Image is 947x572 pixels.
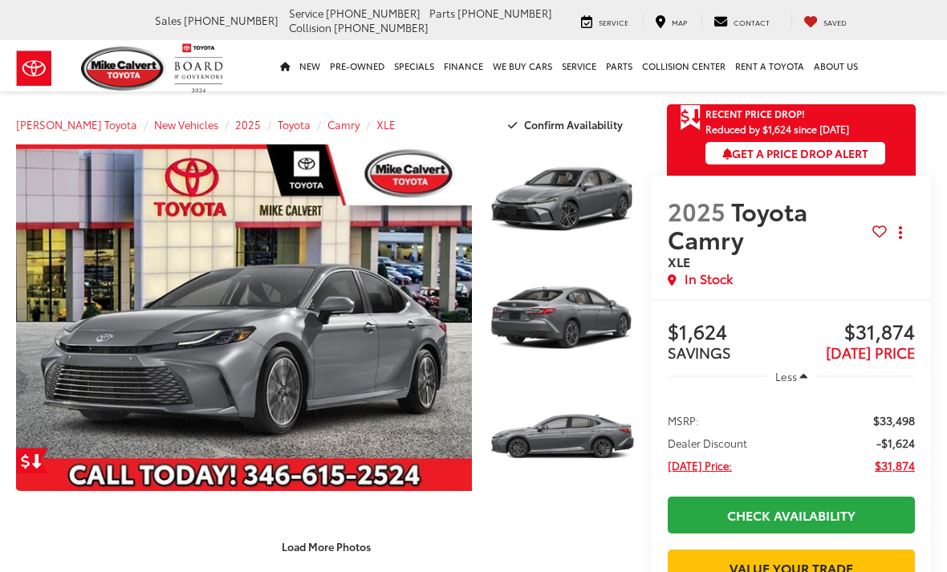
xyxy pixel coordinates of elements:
[809,40,863,91] a: About Us
[295,40,325,91] a: New
[184,13,278,27] span: [PHONE_NUMBER]
[767,362,815,391] button: Less
[672,17,687,27] span: Map
[899,226,902,239] span: dropdown dots
[334,20,429,34] span: [PHONE_NUMBER]
[668,321,791,345] span: $1,624
[873,412,915,428] span: $33,498
[876,435,915,451] span: -$1,624
[499,111,636,139] button: Confirm Availability
[667,104,916,124] a: Get Price Drop Alert Recent Price Drop!
[668,193,725,228] span: 2025
[275,40,295,91] a: Home
[875,457,915,473] span: $31,874
[154,117,218,132] a: New Vehicles
[389,40,439,91] a: Specials
[701,14,782,29] a: Contact
[326,6,421,20] span: [PHONE_NUMBER]
[429,6,455,20] span: Parts
[278,117,311,132] a: Toyota
[705,107,805,120] span: Recent Price Drop!
[668,412,699,428] span: MSRP:
[680,104,701,132] span: Get Price Drop Alert
[734,17,770,27] span: Contact
[488,144,637,256] img: 2025 Toyota Camry XLE
[730,40,809,91] a: Rent a Toyota
[557,40,601,91] a: Service
[490,263,636,373] a: Expand Photo 2
[488,40,557,91] a: WE BUY CARS
[439,40,488,91] a: Finance
[722,145,868,161] span: Get a Price Drop Alert
[643,14,699,29] a: Map
[791,321,915,345] span: $31,874
[4,43,64,95] img: Toyota
[685,270,733,288] span: In Stock
[488,262,637,374] img: 2025 Toyota Camry XLE
[887,219,915,247] button: Actions
[668,497,915,533] a: Check Availability
[601,40,637,91] a: Parts
[637,40,730,91] a: Collision Center
[490,382,636,492] a: Expand Photo 3
[490,144,636,254] a: Expand Photo 1
[705,124,885,134] span: Reduced by $1,624 since [DATE]
[376,117,396,132] a: XLE
[327,117,360,132] a: Camry
[235,117,261,132] a: 2025
[668,435,747,451] span: Dealer Discount
[270,532,382,560] button: Load More Photos
[16,144,472,491] a: Expand Photo 0
[488,380,637,493] img: 2025 Toyota Camry XLE
[524,117,623,132] span: Confirm Availability
[16,448,48,473] a: Get Price Drop Alert
[325,40,389,91] a: Pre-Owned
[81,47,166,91] img: Mike Calvert Toyota
[11,144,476,492] img: 2025 Toyota Camry XLE
[668,193,807,256] span: Toyota Camry
[668,342,731,363] span: SAVINGS
[668,457,732,473] span: [DATE] Price:
[823,17,847,27] span: Saved
[289,20,331,34] span: Collision
[599,17,628,27] span: Service
[826,342,915,363] span: [DATE] PRICE
[457,6,552,20] span: [PHONE_NUMBER]
[668,252,690,270] span: XLE
[569,14,640,29] a: Service
[16,117,137,132] a: [PERSON_NAME] Toyota
[791,14,859,29] a: My Saved Vehicles
[775,369,797,383] span: Less
[155,13,181,27] span: Sales
[289,6,323,20] span: Service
